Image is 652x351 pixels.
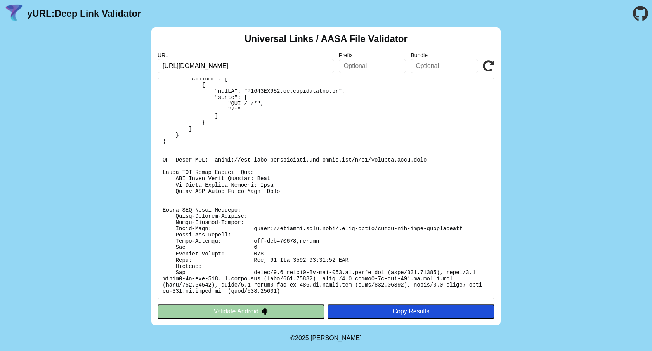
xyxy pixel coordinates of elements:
[158,78,494,299] pre: Lorem ipsu do: sitam://consect.adip.elit/.sedd-eiusm/tempo-inc-utla-etdoloremag Al Enimadmi: Veni...
[158,52,334,58] label: URL
[262,308,268,315] img: droidIcon.svg
[27,8,141,19] a: yURL:Deep Link Validator
[244,33,407,44] h2: Universal Links / AASA File Validator
[339,52,406,58] label: Prefix
[310,335,362,341] a: Michael Ibragimchayev's Personal Site
[158,304,324,319] button: Validate Android
[295,335,309,341] span: 2025
[158,59,334,73] input: Required
[411,59,478,73] input: Optional
[411,52,478,58] label: Bundle
[328,304,494,319] button: Copy Results
[339,59,406,73] input: Optional
[4,3,24,24] img: yURL Logo
[290,325,361,351] footer: ©
[331,308,491,315] div: Copy Results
